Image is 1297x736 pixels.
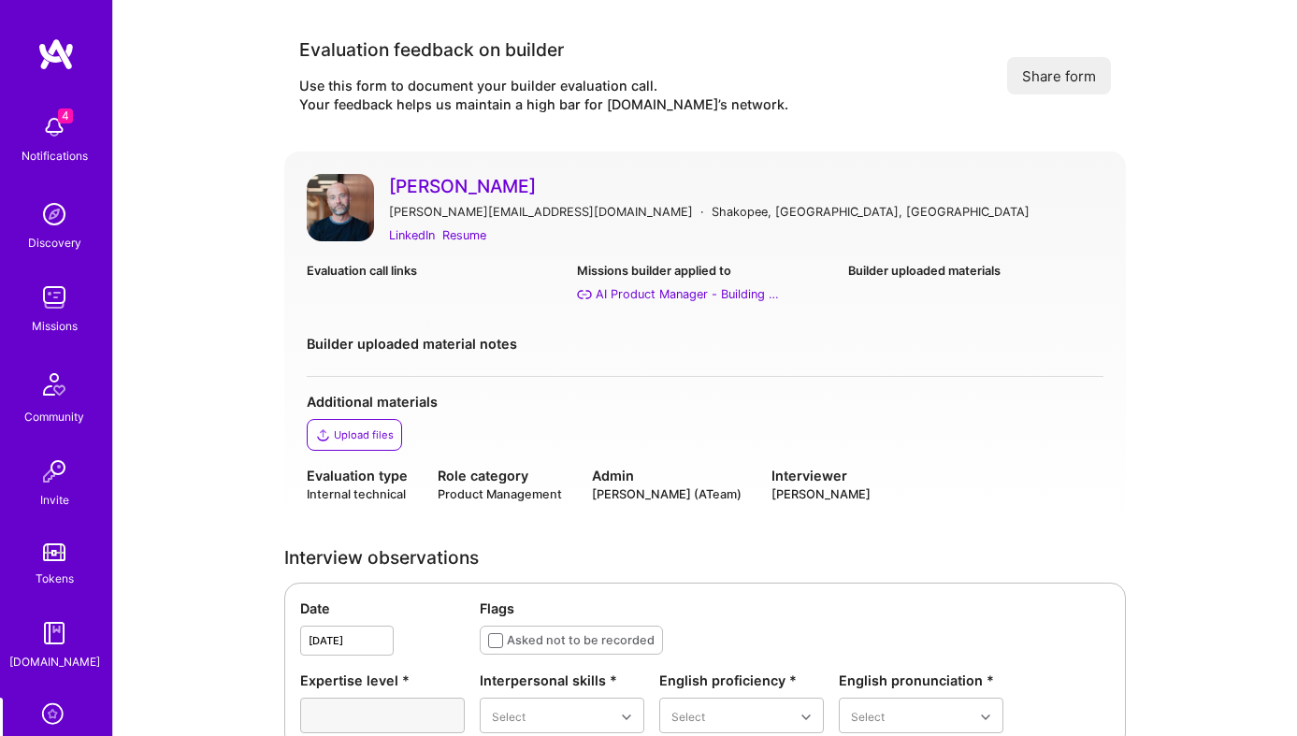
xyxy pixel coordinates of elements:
div: [DOMAIN_NAME] [9,652,100,671]
div: Shakopee, [GEOGRAPHIC_DATA], [GEOGRAPHIC_DATA] [712,202,1030,222]
div: [PERSON_NAME] (ATeam) [592,485,742,503]
div: Invite [40,490,69,510]
div: Interviewer [771,466,871,485]
div: Interview observations [284,548,1126,568]
div: Admin [592,466,742,485]
i: icon Chevron [622,713,631,722]
a: AI Product Manager - Building For The Future: Team for a Tech Startup [577,284,832,304]
div: Missions [32,316,78,336]
img: teamwork [36,279,73,316]
div: AI Product Manager - Building For The Future: Team for a Tech Startup [596,284,783,304]
div: Internal technical [307,485,408,503]
div: Role category [438,466,562,485]
div: Date [300,599,465,618]
a: LinkedIn [389,225,435,245]
div: Tokens [36,569,74,588]
div: Evaluation feedback on builder [299,37,788,62]
div: Evaluation call links [307,261,562,281]
div: Evaluation type [307,466,408,485]
img: Invite [36,453,73,490]
img: User Avatar [307,174,374,241]
img: discovery [36,195,73,233]
div: Builder uploaded materials [848,261,1103,281]
div: Expertise level * [300,671,465,690]
span: 4 [58,108,73,123]
div: Flags [480,599,1110,618]
div: Asked not to be recorded [507,630,655,650]
img: bell [36,108,73,146]
div: Select [851,706,885,726]
div: Select [492,706,526,726]
div: Missions builder applied to [577,261,832,281]
div: Builder uploaded material notes [307,334,1103,354]
div: Notifications [22,146,88,166]
div: Upload files [334,427,394,442]
i: icon Upload2 [315,427,330,442]
i: icon Chevron [801,713,811,722]
div: Use this form to document your builder evaluation call. Your feedback helps us maintain a high ba... [299,77,788,114]
i: AI Product Manager - Building For The Future: Team for a Tech Startup [577,287,592,302]
a: [PERSON_NAME] [389,174,1103,198]
div: Additional materials [307,392,1103,411]
div: [PERSON_NAME][EMAIL_ADDRESS][DOMAIN_NAME] [389,202,693,222]
i: icon Chevron [981,713,990,722]
div: English pronunciation * [839,671,1003,690]
img: logo [37,37,75,71]
div: · [700,202,704,222]
div: Select [671,706,705,726]
a: Resume [442,225,486,245]
div: Discovery [28,233,81,253]
button: Share form [1007,57,1111,94]
div: Interpersonal skills * [480,671,644,690]
a: User Avatar [307,174,374,246]
img: Community [32,362,77,407]
div: Community [24,407,84,426]
img: tokens [43,543,65,561]
div: Product Management [438,485,562,503]
div: [PERSON_NAME] [771,485,871,503]
img: guide book [36,614,73,652]
i: icon SelectionTeam [36,698,72,733]
div: English proficiency * [659,671,824,690]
